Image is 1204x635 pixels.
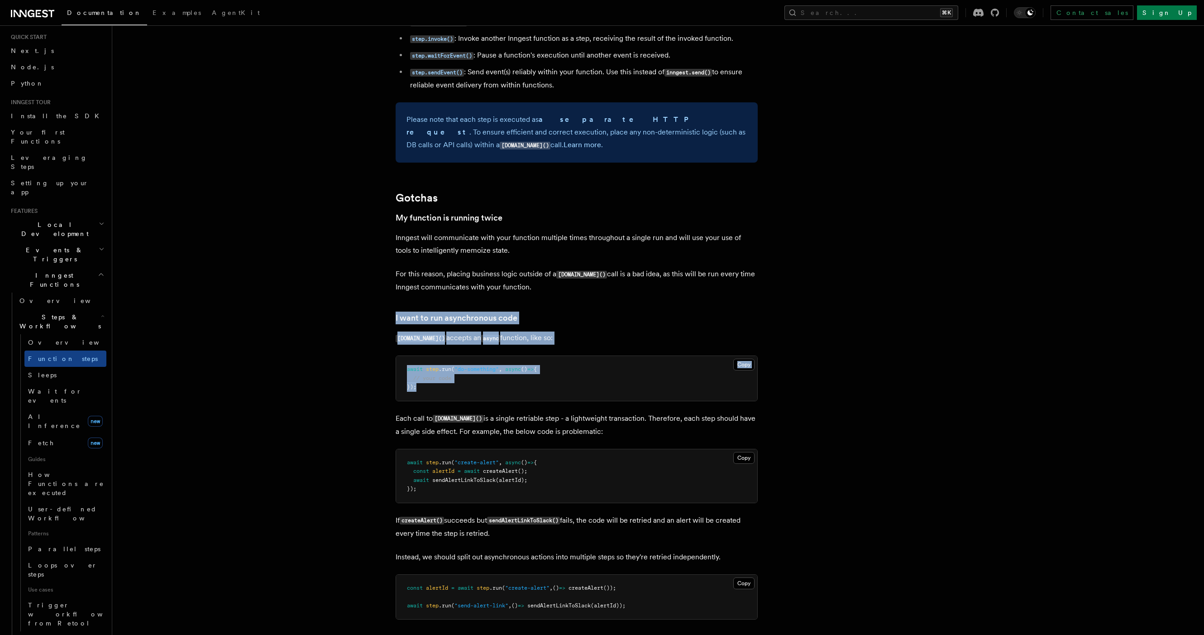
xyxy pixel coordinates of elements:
span: User-defined Workflows [28,505,110,522]
li: : Pause a function's execution until another event is received. [407,49,758,62]
span: Node.js [11,63,54,71]
span: await [407,459,423,466]
code: step.waitForEvent() [410,52,473,60]
a: Sign Up [1137,5,1197,20]
span: Events & Triggers [7,245,99,264]
span: }); [407,486,416,492]
span: Documentation [67,9,142,16]
span: (); [518,468,527,474]
a: step.invoke() [410,34,454,43]
a: Examples [147,3,206,24]
p: Inngest will communicate with your function multiple times throughout a single run and will use y... [396,231,758,257]
span: await [407,366,423,372]
a: How Functions are executed [24,467,106,501]
p: Instead, we should split out asynchronous actions into multiple steps so they're retried independ... [396,551,758,563]
button: Copy [733,359,755,370]
a: Learn more [564,140,601,149]
span: ( [502,585,505,591]
a: step.sleepUntil() [410,17,467,26]
span: step [426,602,439,609]
span: AgentKit [212,9,260,16]
span: Guides [24,452,106,467]
code: step.invoke() [410,35,454,43]
a: Your first Functions [7,124,106,149]
span: Examples [153,9,201,16]
span: .run [439,459,451,466]
span: Setting up your app [11,179,89,196]
span: (alertId); [496,477,527,483]
span: Inngest Functions [7,271,98,289]
p: Each call to is a single retriable step - a lightweight transaction. Therefore, each step should ... [396,412,758,438]
span: Trigger workflows from Retool [28,601,128,627]
strong: a separate HTTP request [406,115,694,136]
code: [DOMAIN_NAME]() [500,142,550,149]
span: }); [407,384,416,390]
a: Documentation [62,3,147,25]
button: Copy [733,577,755,589]
span: () [521,366,527,372]
span: sendAlertLinkToSlack [432,477,496,483]
a: AI Inferencenew [24,409,106,434]
span: = [458,468,461,474]
span: Overview [19,297,113,304]
span: , [549,585,553,591]
span: ()); [603,585,616,591]
span: () [511,602,518,609]
button: Events & Triggers [7,242,106,267]
a: Gotchas [396,192,438,204]
span: () [553,585,559,591]
span: .run [439,366,451,372]
span: await [464,468,480,474]
span: () [521,459,527,466]
li: : Send event(s) reliably within your function. Use this instead of to ensure reliable event deliv... [407,66,758,91]
p: accepts an function, like so: [396,332,758,345]
span: Inngest tour [7,99,51,106]
code: inngest.send() [664,69,712,77]
span: createAlert [483,468,518,474]
span: => [518,602,524,609]
p: Please note that each step is executed as . To ensure efficient and correct execution, place any ... [406,113,747,152]
span: => [527,459,534,466]
code: [DOMAIN_NAME]() [433,415,483,423]
span: "do-something" [454,366,499,372]
span: Python [11,80,44,87]
span: alertId [426,585,448,591]
span: , [508,602,511,609]
code: async [481,335,500,342]
span: Fetch [28,439,54,447]
span: Overview [28,339,121,346]
span: Sleeps [28,371,57,379]
span: Function steps [28,355,98,362]
code: [DOMAIN_NAME]() [396,335,446,342]
code: [DOMAIN_NAME]() [556,271,607,279]
span: .run [489,585,502,591]
span: ( [451,602,454,609]
span: => [559,585,565,591]
button: Search...⌘K [784,5,958,20]
span: new [88,438,103,448]
span: Local Development [7,220,99,238]
span: await [458,585,473,591]
span: createAlert [569,585,603,591]
span: "create-alert" [505,585,549,591]
a: step.waitForEvent() [410,51,473,59]
a: Function steps [24,351,106,367]
a: Node.js [7,59,106,75]
span: await [407,602,423,609]
span: { [534,366,537,372]
span: Features [7,207,38,215]
span: Quick start [7,34,47,41]
p: If succeeds but fails, the code will be retried and an alert will be created every time the step ... [396,514,758,540]
a: Loops over steps [24,557,106,582]
a: User-defined Workflows [24,501,106,526]
span: "create-alert" [454,459,499,466]
span: Install the SDK [11,112,105,120]
code: createAlert() [400,517,444,524]
a: Wait for events [24,383,106,409]
span: , [499,459,502,466]
span: step [426,366,439,372]
span: await [413,477,429,483]
a: Leveraging Steps [7,149,106,175]
span: How Functions are executed [28,471,104,496]
a: Install the SDK [7,108,106,124]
